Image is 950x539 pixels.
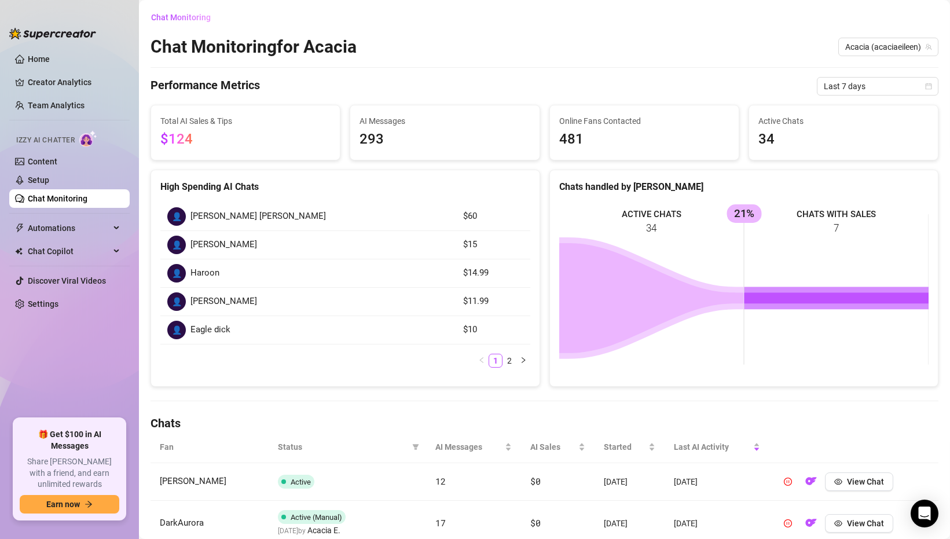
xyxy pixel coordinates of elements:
[784,478,792,486] span: pause-circle
[516,354,530,368] button: right
[167,207,186,226] div: 👤
[160,179,530,194] div: High Spending AI Chats
[85,500,93,508] span: arrow-right
[151,36,357,58] h2: Chat Monitoring for Acacia
[521,431,595,463] th: AI Sales
[478,357,485,364] span: left
[503,354,516,367] a: 2
[475,354,489,368] li: Previous Page
[784,519,792,527] span: pause-circle
[489,354,502,367] a: 1
[559,115,729,127] span: Online Fans Contacted
[79,130,97,147] img: AI Chatter
[530,475,540,487] span: $0
[595,431,665,463] th: Started
[925,43,932,50] span: team
[595,463,665,501] td: [DATE]
[307,524,340,537] span: Acacia E.
[28,157,57,166] a: Content
[15,223,24,233] span: thunderbolt
[20,456,119,490] span: Share [PERSON_NAME] with a friend, and earn unlimited rewards
[160,476,226,486] span: [PERSON_NAME]
[463,295,523,309] article: $11.99
[520,357,527,364] span: right
[435,475,445,487] span: 12
[190,323,230,337] span: Eagle dick
[16,135,75,146] span: Izzy AI Chatter
[167,264,186,283] div: 👤
[190,295,257,309] span: [PERSON_NAME]
[911,500,938,527] div: Open Intercom Messenger
[802,521,820,530] a: OF
[28,276,106,285] a: Discover Viral Videos
[28,219,110,237] span: Automations
[463,323,523,337] article: $10
[167,292,186,311] div: 👤
[291,478,311,486] span: Active
[190,238,257,252] span: [PERSON_NAME]
[925,83,932,90] span: calendar
[151,13,211,22] span: Chat Monitoring
[46,500,80,509] span: Earn now
[151,431,269,463] th: Fan
[20,429,119,452] span: 🎁 Get $100 in AI Messages
[360,115,530,127] span: AI Messages
[847,477,884,486] span: View Chat
[489,354,502,368] li: 1
[834,519,842,527] span: eye
[360,129,530,151] span: 293
[530,517,540,529] span: $0
[802,514,820,533] button: OF
[516,354,530,368] li: Next Page
[435,441,502,453] span: AI Messages
[463,266,523,280] article: $14.99
[805,517,817,529] img: OF
[502,354,516,368] li: 2
[28,299,58,309] a: Settings
[463,210,523,223] article: $60
[463,238,523,252] article: $15
[834,478,842,486] span: eye
[9,28,96,39] img: logo-BBDzfeDw.svg
[151,415,938,431] h4: Chats
[278,441,408,453] span: Status
[674,441,751,453] span: Last AI Activity
[28,73,120,91] a: Creator Analytics
[426,431,520,463] th: AI Messages
[559,179,929,194] div: Chats handled by [PERSON_NAME]
[151,77,260,96] h4: Performance Metrics
[802,479,820,489] a: OF
[20,495,119,514] button: Earn nowarrow-right
[28,194,87,203] a: Chat Monitoring
[530,441,576,453] span: AI Sales
[845,38,931,56] span: Acacia (acaciaeileen)
[160,115,331,127] span: Total AI Sales & Tips
[825,514,893,533] button: View Chat
[160,131,193,147] span: $124
[758,115,929,127] span: Active Chats
[190,266,219,280] span: Haroon
[28,242,110,261] span: Chat Copilot
[825,472,893,491] button: View Chat
[824,78,931,95] span: Last 7 days
[28,101,85,110] a: Team Analytics
[167,236,186,254] div: 👤
[278,527,340,535] span: [DATE] by
[758,129,929,151] span: 34
[559,129,729,151] span: 481
[604,441,647,453] span: Started
[412,443,419,450] span: filter
[28,175,49,185] a: Setup
[475,354,489,368] button: left
[802,472,820,491] button: OF
[167,321,186,339] div: 👤
[160,518,204,528] span: DarkAurora
[847,519,884,528] span: View Chat
[291,513,342,522] span: Active (Manual)
[410,438,421,456] span: filter
[665,431,769,463] th: Last AI Activity
[15,247,23,255] img: Chat Copilot
[28,54,50,64] a: Home
[805,475,817,487] img: OF
[151,8,220,27] button: Chat Monitoring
